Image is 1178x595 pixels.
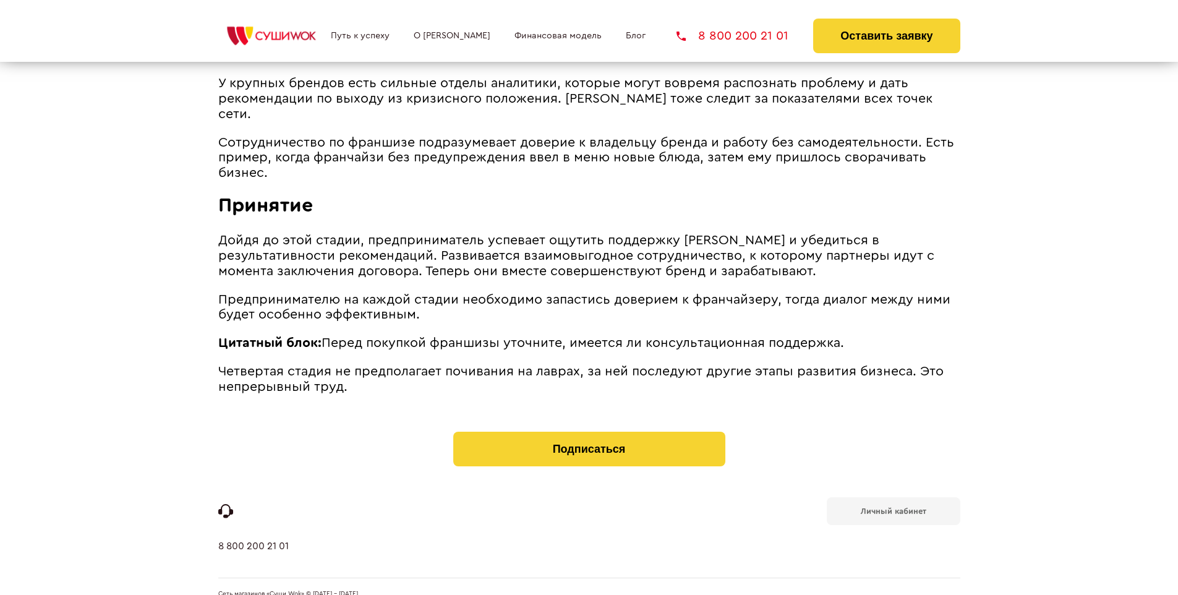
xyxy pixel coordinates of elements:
[676,30,788,42] a: 8 800 200 21 01
[218,234,934,277] span: Дойдя до этой стадии, предприниматель успевает ощутить поддержку [PERSON_NAME] и убедиться в резу...
[514,31,602,41] a: Финансовая модель
[331,31,390,41] a: Путь к успеху
[626,31,646,41] a: Блог
[414,31,490,41] a: О [PERSON_NAME]
[218,541,289,578] a: 8 800 200 21 01
[218,336,844,349] span: Перед покупкой франшизы уточните, имеется ли консультационная поддержка.
[218,195,313,215] span: Принятие
[218,336,322,349] strong: Цитатный блок:
[698,30,788,42] span: 8 800 200 21 01
[218,136,954,179] span: Сотрудничество по франшизе подразумевает доверие к владельцу бренда и работу без самодеятельности...
[813,19,960,53] button: Оставить заявку
[827,497,960,525] a: Личный кабинет
[861,507,926,515] b: Личный кабинет
[218,293,950,322] span: Предпринимателю на каждой стадии необходимо запастись доверием к франчайзеру, тогда диалог между ...
[218,77,933,120] span: У крупных брендов есть сильные отделы аналитики, которые могут вовремя распознать проблему и дать...
[218,365,944,393] span: Четвертая стадия не предполагает почивания на лаврах, за ней последуют другие этапы развития бизн...
[453,432,725,466] button: Подписаться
